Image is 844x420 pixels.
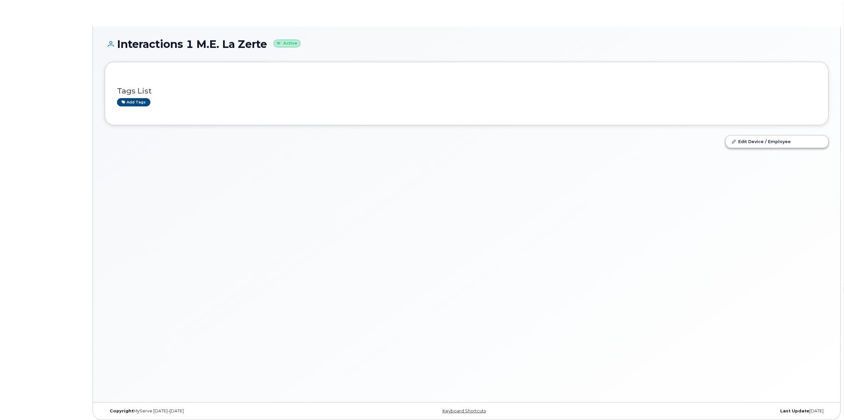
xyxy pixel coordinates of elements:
[117,87,816,95] h3: Tags List
[274,40,300,47] small: Active
[117,98,150,106] a: Add tags
[780,408,809,413] strong: Last Update
[105,38,828,50] h1: Interactions 1 M.E. La Zerte
[110,408,134,413] strong: Copyright
[587,408,828,414] div: [DATE]
[442,408,486,413] a: Keyboard Shortcuts
[726,135,828,147] a: Edit Device / Employee
[105,408,346,414] div: MyServe [DATE]–[DATE]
